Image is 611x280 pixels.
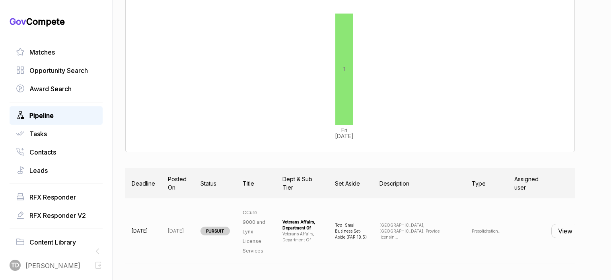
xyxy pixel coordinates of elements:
[16,111,96,120] a: Pipeline
[16,129,96,139] a: Tasks
[379,222,459,240] p: [GEOGRAPHIC_DATA], [GEOGRAPHIC_DATA]. Provide licensin ...
[10,16,26,27] span: Gov
[11,261,19,270] span: TD
[236,168,276,198] th: Title
[472,228,502,234] p: Presolicitation ...
[16,166,96,175] a: Leads
[200,227,230,235] span: PURSUIT
[373,168,465,198] th: Description
[243,210,265,254] span: CCure 9000 and Lynx License Services
[29,111,54,120] span: Pipeline
[16,192,96,202] a: RFX Responder
[16,47,96,57] a: Matches
[16,147,96,157] a: Contacts
[282,219,322,231] div: veterans affairs, department of
[29,47,55,57] span: Matches
[162,168,194,198] th: Posted On
[335,133,354,139] tspan: [DATE]
[16,84,96,94] a: Award Search
[29,237,76,247] span: Content Library
[343,66,345,72] tspan: 1
[25,261,80,270] span: [PERSON_NAME]
[29,166,48,175] span: Leads
[10,16,103,27] h1: Compete
[465,168,508,198] th: Type
[276,168,329,198] th: Dept & Sub Tier
[329,168,373,198] th: Set Aside
[341,127,348,133] tspan: Fri
[29,84,72,94] span: Award Search
[29,211,86,220] span: RFX Responder V2
[29,192,76,202] span: RFX Responder
[29,66,88,75] span: Opportunity Search
[29,129,47,139] span: Tasks
[282,231,322,243] div: veterans affairs, department of
[16,211,96,220] a: RFX Responder V2
[125,168,162,198] th: Deadline
[29,147,56,157] span: Contacts
[508,168,545,198] th: Assigned user
[132,227,155,235] p: [DATE]
[551,224,579,238] button: View
[16,66,96,75] a: Opportunity Search
[335,222,367,240] p: Total Small Business Set-Aside (FAR 19.5)
[194,168,236,198] th: Status
[168,227,188,235] p: [DATE]
[16,237,96,247] a: Content Library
